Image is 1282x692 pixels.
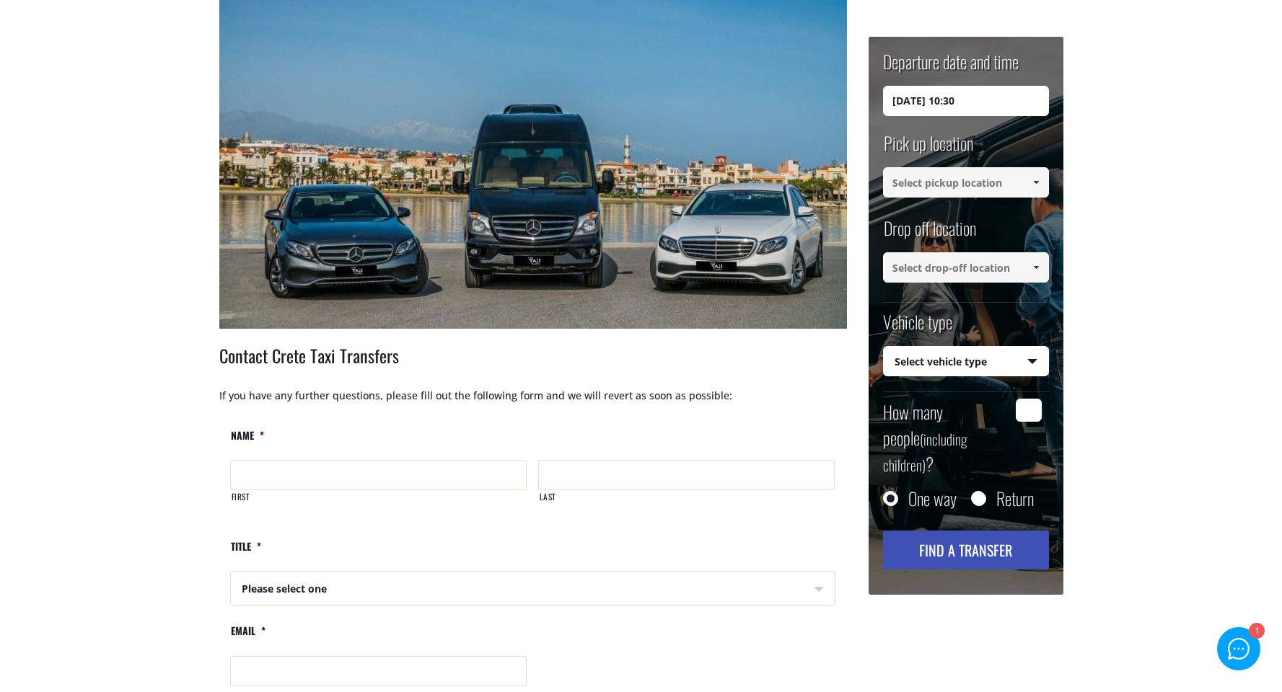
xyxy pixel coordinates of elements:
[1024,252,1048,283] a: Show All Items
[219,343,847,388] h2: Contact Crete Taxi Transfers
[230,540,261,565] label: Title
[219,388,847,417] p: If you have any further questions, please fill out the following form and we will revert as soon ...
[883,531,1049,569] button: Find a transfer
[996,491,1034,505] label: Return
[883,252,1049,283] input: Select drop-off location
[883,49,1019,86] label: Departure date and time
[883,399,1008,476] label: How many people ?
[908,491,957,505] label: One way
[883,130,973,167] label: Pick up location
[231,491,527,515] label: First
[539,491,835,515] label: Last
[1248,624,1263,639] div: 1
[883,216,976,252] label: Drop off location
[230,624,265,649] label: Email
[883,167,1049,198] input: Select pickup location
[884,347,1048,377] span: Select vehicle type
[230,429,264,454] label: Name
[883,428,967,476] small: (including children)
[883,309,952,346] label: Vehicle type
[1024,167,1048,198] a: Show All Items
[231,572,835,606] span: Please select one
